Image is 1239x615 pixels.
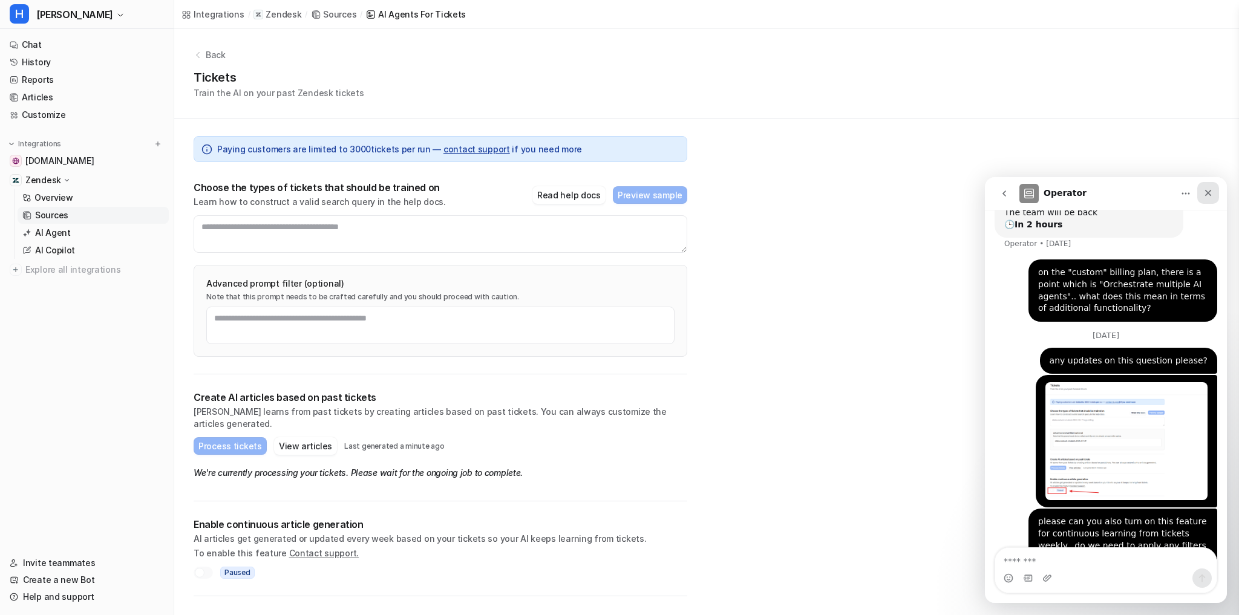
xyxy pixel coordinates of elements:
p: Last generated a minute ago [344,441,445,451]
button: Process tickets [194,437,267,455]
a: Invite teammates [5,555,169,571]
a: Zendesk [253,8,301,21]
p: AI articles get generated or updated every week based on your tickets so your AI keeps learning f... [194,533,687,545]
a: Integrations [181,8,244,21]
button: Read help docs [532,186,606,204]
img: Zendesk [12,177,19,184]
button: Integrations [5,138,65,150]
span: / [248,9,250,20]
a: Articles [5,89,169,106]
span: Explore all integrations [25,260,164,279]
img: menu_add.svg [154,140,162,148]
h1: Tickets [194,68,364,86]
a: Create a new Bot [5,571,169,588]
p: To enable this feature [194,547,687,559]
button: View articles [274,437,337,455]
img: swyfthome.com [12,157,19,164]
p: Learn how to construct a valid search query in the help docs. [194,196,446,208]
a: History [5,54,169,71]
p: AI Copilot [35,244,75,256]
button: Preview sample [613,186,687,204]
img: explore all integrations [10,264,22,276]
div: Sources [323,8,356,21]
p: AI Agent [35,227,71,239]
p: Advanced prompt filter (optional) [206,278,675,290]
span: / [305,9,307,20]
p: Overview [34,192,73,204]
p: Choose the types of tickets that should be trained on [194,181,446,194]
a: AI Agents for tickets [366,8,466,21]
p: Note that this prompt needs to be crafted carefully and you should proceed with caution. [206,292,675,302]
span: / [360,9,362,20]
p: Zendesk [25,174,61,186]
span: H [10,4,29,24]
p: Train the AI on your past Zendesk tickets [194,86,364,99]
a: swyfthome.com[DOMAIN_NAME] [5,152,169,169]
a: Reports [5,71,169,88]
div: Integrations [194,8,244,21]
a: Help and support [5,588,169,605]
span: [PERSON_NAME] [36,6,113,23]
p: Create AI articles based on past tickets [194,391,687,403]
a: Chat [5,36,169,53]
a: Sources [311,8,356,21]
p: Integrations [18,139,61,149]
span: [DOMAIN_NAME] [25,155,94,167]
span: Paying customers are limited to 3000 tickets per run — if you need more [217,143,582,155]
em: We're currently processing your tickets. Please wait for the ongoing job to complete. [194,467,523,478]
p: Zendesk [266,8,301,21]
a: AI Copilot [18,242,169,259]
p: Back [206,48,226,61]
p: Enable continuous article generation [194,518,687,530]
a: Overview [18,189,169,206]
iframe: Intercom live chat [985,177,1227,603]
div: AI Agents for tickets [378,8,466,21]
p: Sources [35,209,68,221]
a: Customize [5,106,169,123]
img: expand menu [7,140,16,148]
p: [PERSON_NAME] learns from past tickets by creating articles based on past tickets. You can always... [194,406,687,430]
a: Sources [18,207,169,224]
span: Contact support. [289,548,359,558]
a: contact support [443,144,510,154]
span: Paused [220,567,255,579]
a: AI Agent [18,224,169,241]
a: Explore all integrations [5,261,169,278]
